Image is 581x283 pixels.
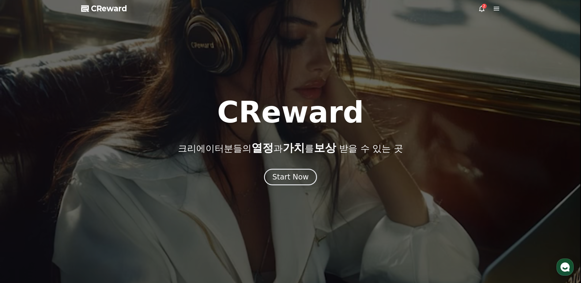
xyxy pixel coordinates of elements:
[264,175,317,181] a: Start Now
[217,98,364,127] h1: CReward
[482,4,487,9] div: 2
[283,141,305,154] span: 가치
[314,141,336,154] span: 보상
[178,142,403,154] p: 크리에이터분들의 과 를 받을 수 있는 곳
[40,194,79,209] a: 대화
[251,141,274,154] span: 열정
[272,172,309,182] div: Start Now
[95,203,102,208] span: 설정
[478,5,485,12] a: 2
[81,4,127,13] a: CReward
[2,194,40,209] a: 홈
[264,169,317,185] button: Start Now
[79,194,118,209] a: 설정
[56,204,63,209] span: 대화
[91,4,127,13] span: CReward
[19,203,23,208] span: 홈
